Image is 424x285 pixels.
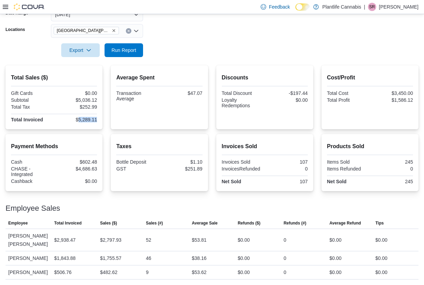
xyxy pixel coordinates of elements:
img: Cova [14,3,45,10]
div: $4,686.63 [55,166,97,172]
div: Loyalty Redemptions [222,97,263,108]
div: Cash [11,159,53,165]
div: 107 [266,179,308,184]
div: $0.00 [266,97,308,103]
div: Total Tax [11,104,53,110]
div: 0 [371,166,413,172]
span: Run Report [111,47,136,54]
p: [PERSON_NAME] [379,3,418,11]
h2: Taxes [116,142,202,151]
div: 0 [284,236,286,244]
div: $251.89 [161,166,202,172]
div: $482.62 [100,268,118,276]
div: $53.81 [192,236,207,244]
strong: Net Sold [327,179,347,184]
span: Refunds ($) [238,220,260,226]
button: Run Report [105,43,143,57]
span: SR [369,3,375,11]
div: InvoicesRefunded [222,166,263,172]
div: $0.00 [238,254,250,262]
div: 46 [146,254,151,262]
div: 52 [146,236,151,244]
div: $506.76 [54,268,72,276]
div: $0.00 [55,90,97,96]
div: [PERSON_NAME] [6,251,51,265]
div: $0.00 [329,254,341,262]
div: 9 [146,268,149,276]
h2: Invoices Sold [222,142,308,151]
span: Sales ($) [100,220,117,226]
div: 0 [284,254,286,262]
div: Total Profit [327,97,369,103]
button: Open list of options [133,28,139,34]
button: Remove Fort McMurray - Eagle Ridge from selection in this group [112,29,116,33]
div: $2,938.47 [54,236,75,244]
span: Export [65,43,96,57]
div: $0.00 [329,268,341,276]
h3: Employee Sales [6,204,60,212]
div: $0.00 [55,178,97,184]
span: Sales (#) [146,220,163,226]
strong: Net Sold [222,179,241,184]
button: Export [61,43,100,57]
div: Skyler Rowsell [368,3,376,11]
div: $5,036.12 [55,97,97,103]
span: Average Refund [329,220,361,226]
div: [PERSON_NAME] [6,265,51,279]
div: $5,289.11 [55,117,97,122]
div: -$197.44 [266,90,308,96]
div: Gift Cards [11,90,53,96]
div: 0 [284,268,286,276]
div: $2,797.93 [100,236,121,244]
div: Items Sold [327,159,369,165]
div: $0.00 [238,236,250,244]
div: Invoices Sold [222,159,263,165]
div: Items Refunded [327,166,369,172]
div: $3,450.00 [371,90,413,96]
div: $1.10 [161,159,202,165]
div: 107 [266,159,308,165]
h2: Discounts [222,74,308,82]
div: $602.48 [55,159,97,165]
button: Clear input [126,28,131,34]
div: $1,843.88 [54,254,75,262]
div: Total Cost [327,90,369,96]
div: Subtotal [11,97,53,103]
div: Total Discount [222,90,263,96]
div: $0.00 [238,268,250,276]
div: $252.99 [55,104,97,110]
h2: Products Sold [327,142,413,151]
p: Plantlife Cannabis [322,3,361,11]
div: $1,586.12 [371,97,413,103]
button: [DATE] [51,8,143,21]
h2: Payment Methods [11,142,97,151]
div: CHASE - Integrated [11,166,53,177]
div: 245 [371,179,413,184]
div: Transaction Average [116,90,158,101]
label: Locations [6,27,25,32]
div: 0 [266,166,308,172]
div: Cashback [11,178,53,184]
div: $0.00 [376,236,388,244]
div: $38.16 [192,254,207,262]
div: [PERSON_NAME] [PERSON_NAME] [6,229,51,251]
span: [GEOGRAPHIC_DATA][PERSON_NAME] - [GEOGRAPHIC_DATA] [57,27,110,34]
div: $47.07 [161,90,202,96]
strong: Total Invoiced [11,117,43,122]
h2: Average Spent [116,74,202,82]
span: Feedback [269,3,290,10]
div: 245 [371,159,413,165]
h2: Total Sales ($) [11,74,97,82]
div: GST [116,166,158,172]
input: Dark Mode [295,3,310,11]
span: Refunds (#) [284,220,306,226]
h2: Cost/Profit [327,74,413,82]
div: $0.00 [376,268,388,276]
span: Average Sale [192,220,218,226]
span: Employee [8,220,28,226]
span: Fort McMurray - Eagle Ridge [54,27,119,34]
div: $0.00 [329,236,341,244]
span: Tips [376,220,384,226]
div: $0.00 [376,254,388,262]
